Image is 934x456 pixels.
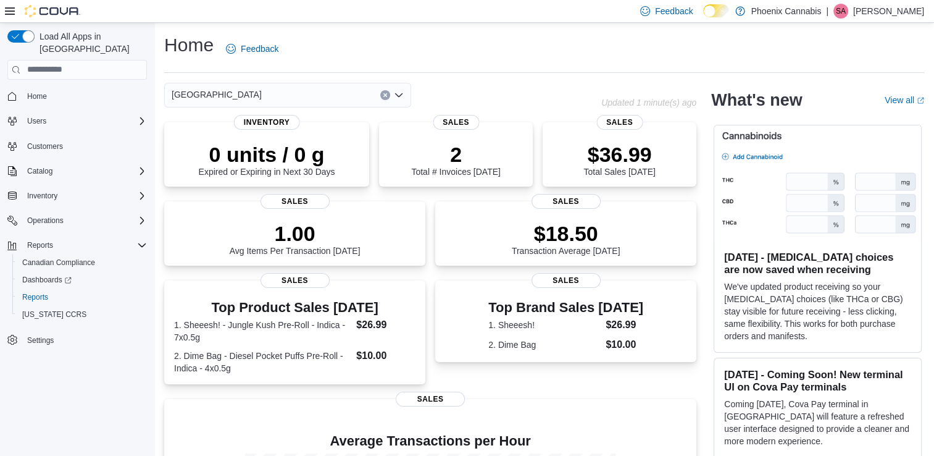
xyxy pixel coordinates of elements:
span: Load All Apps in [GEOGRAPHIC_DATA] [35,30,147,55]
h3: [DATE] - [MEDICAL_DATA] choices are now saved when receiving [724,251,911,276]
p: $18.50 [512,221,620,246]
h3: Top Brand Sales [DATE] [488,300,643,315]
a: Settings [22,333,59,348]
span: Sales [261,194,330,209]
dt: 1. Sheeesh! - Jungle Kush Pre-Roll - Indica - 7x0.5g [174,319,351,344]
a: Customers [22,139,68,154]
dd: $10.00 [356,348,415,363]
button: Inventory [2,187,152,205]
h2: What's new [711,90,802,110]
a: Dashboards [17,272,77,287]
span: Feedback [241,43,278,55]
div: Avg Items Per Transaction [DATE] [230,221,361,256]
p: | [826,4,828,19]
p: 2 [411,142,500,167]
span: Washington CCRS [17,307,147,322]
div: Total # Invoices [DATE] [411,142,500,177]
a: Reports [17,290,53,305]
h3: [DATE] - Coming Soon! New terminal UI on Cova Pay terminals [724,368,911,393]
button: Catalog [2,163,152,180]
button: Operations [2,212,152,229]
nav: Complex example [7,82,147,381]
button: Reports [12,289,152,306]
dt: 1. Sheeesh! [488,319,601,331]
button: [US_STATE] CCRS [12,306,152,323]
span: Operations [22,213,147,228]
button: Home [2,87,152,105]
a: Canadian Compliance [17,255,100,270]
div: Expired or Expiring in Next 30 Days [199,142,335,177]
h1: Home [164,33,214,57]
span: Customers [27,141,63,151]
div: Sam Abdallah [833,4,848,19]
button: Inventory [22,188,62,203]
span: SA [836,4,846,19]
span: Home [22,88,147,104]
dd: $26.99 [356,318,415,332]
span: Sales [532,194,601,209]
button: Reports [2,237,152,254]
a: [US_STATE] CCRS [17,307,91,322]
span: Reports [17,290,147,305]
span: Operations [27,216,64,226]
span: Inventory [234,115,300,130]
span: Sales [433,115,479,130]
span: Reports [22,238,147,253]
p: $36.99 [583,142,655,167]
span: Customers [22,138,147,154]
p: Coming [DATE], Cova Pay terminal in [GEOGRAPHIC_DATA] will feature a refreshed user interface des... [724,398,911,447]
span: Inventory [22,188,147,203]
span: Sales [396,392,465,407]
span: Sales [261,273,330,288]
span: Catalog [27,166,52,176]
span: Feedback [655,5,693,17]
button: Customers [2,137,152,155]
span: Catalog [22,164,147,179]
span: [US_STATE] CCRS [22,310,86,319]
dd: $26.99 [606,318,643,332]
input: Dark Mode [703,4,729,17]
p: [PERSON_NAME] [853,4,924,19]
button: Clear input [380,90,390,100]
span: Reports [27,240,53,250]
p: Updated 1 minute(s) ago [601,98,696,108]
button: Users [22,114,51,129]
span: [GEOGRAPHIC_DATA] [172,87,262,102]
button: Canadian Compliance [12,254,152,271]
svg: External link [917,97,924,104]
span: Settings [22,332,147,347]
dt: 2. Dime Bag - Diesel Pocket Puffs Pre-Roll - Indica - 4x0.5g [174,350,351,374]
span: Dark Mode [703,17,704,18]
button: Reports [22,238,58,253]
a: Dashboards [12,271,152,289]
h4: Average Transactions per Hour [174,434,686,449]
span: Home [27,91,47,101]
span: Users [27,116,46,126]
div: Total Sales [DATE] [583,142,655,177]
a: View allExternal link [885,95,924,105]
dt: 2. Dime Bag [488,339,601,351]
span: Dashboards [17,272,147,287]
button: Users [2,112,152,130]
a: Feedback [221,36,283,61]
button: Catalog [22,164,57,179]
dd: $10.00 [606,337,643,352]
span: Sales [532,273,601,288]
p: Phoenix Cannabis [751,4,822,19]
span: Canadian Compliance [22,258,95,268]
a: Home [22,89,52,104]
span: Inventory [27,191,57,201]
img: Cova [25,5,80,17]
span: Dashboards [22,275,72,285]
span: Settings [27,336,54,345]
p: We've updated product receiving so your [MEDICAL_DATA] choices (like THCa or CBG) stay visible fo... [724,281,911,342]
span: Users [22,114,147,129]
span: Reports [22,292,48,302]
div: Transaction Average [DATE] [512,221,620,256]
p: 1.00 [230,221,361,246]
span: Sales [596,115,643,130]
button: Open list of options [394,90,404,100]
button: Settings [2,331,152,348]
span: Canadian Compliance [17,255,147,270]
button: Operations [22,213,69,228]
